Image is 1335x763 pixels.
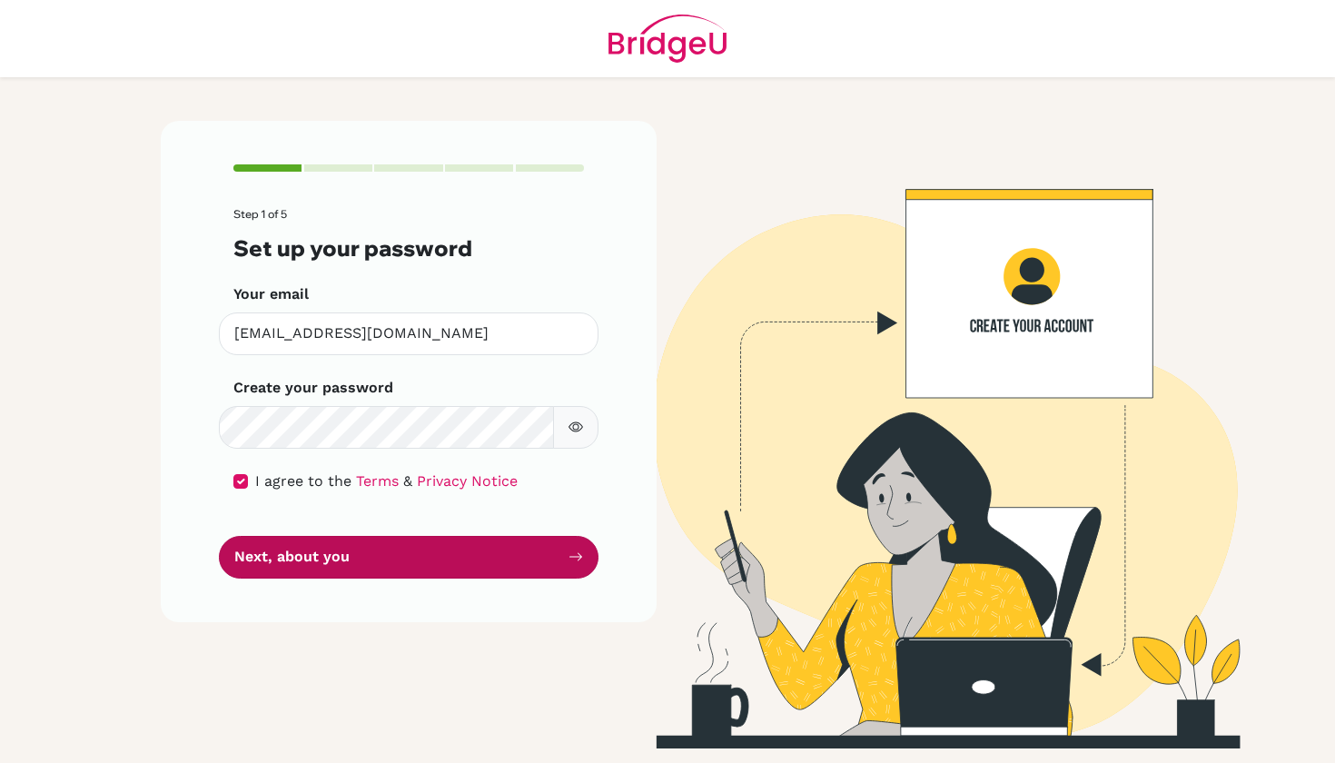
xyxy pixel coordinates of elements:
a: Terms [356,472,399,490]
span: & [403,472,412,490]
label: Your email [233,283,309,305]
span: I agree to the [255,472,351,490]
label: Create your password [233,377,393,399]
input: Insert your email* [219,312,598,355]
span: Step 1 of 5 [233,207,287,221]
h3: Set up your password [233,235,584,262]
button: Next, about you [219,536,598,579]
a: Privacy Notice [417,472,518,490]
